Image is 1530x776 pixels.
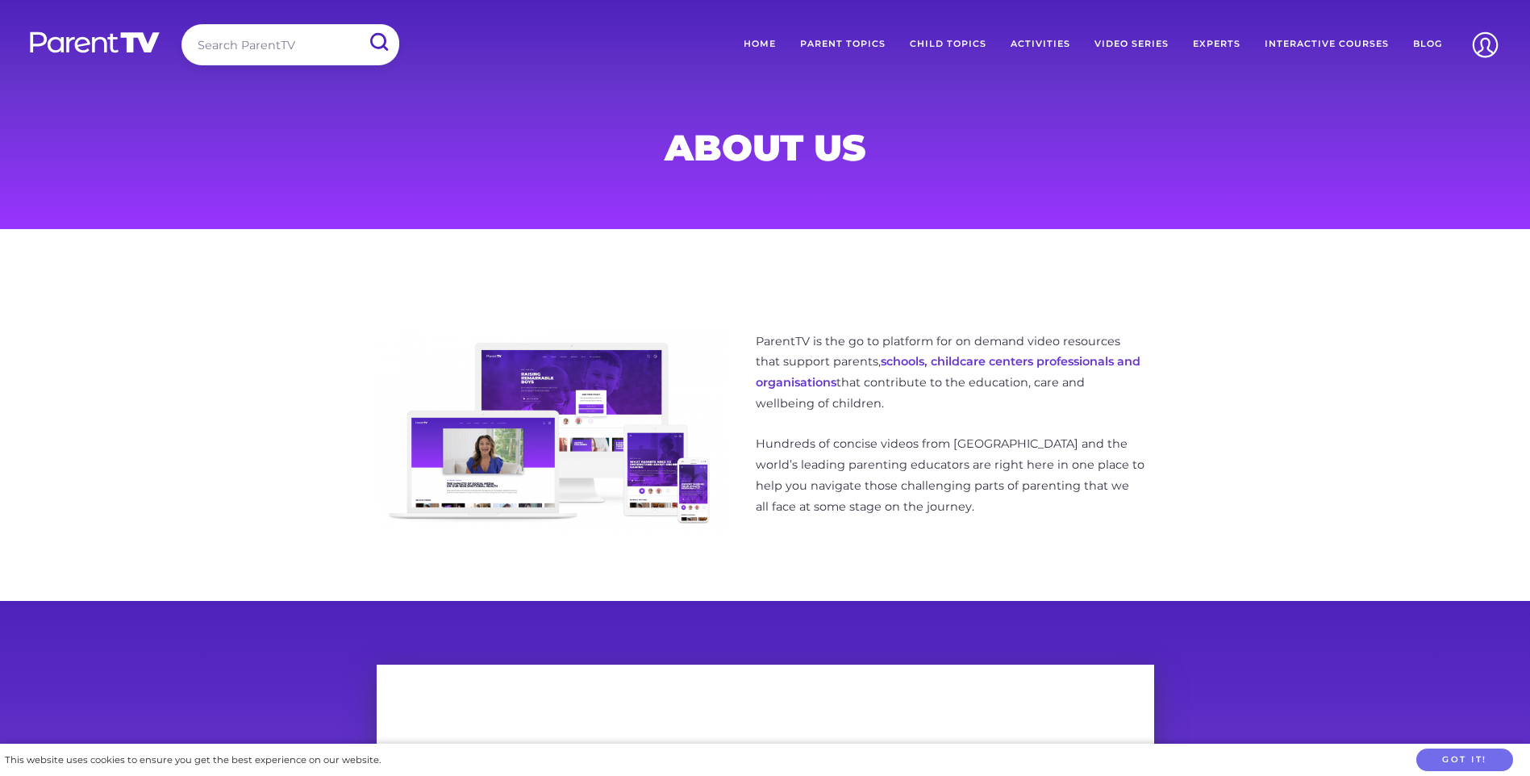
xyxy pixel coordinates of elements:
a: Activities [998,24,1082,65]
a: Experts [1181,24,1253,65]
a: Home [732,24,788,65]
a: Interactive Courses [1253,24,1401,65]
h1: About Us [377,131,1154,164]
img: devices-700x400.png [377,332,727,532]
button: Got it! [1416,749,1513,772]
a: Blog [1401,24,1454,65]
img: Account [1465,24,1506,65]
a: Video Series [1082,24,1181,65]
a: schools, childcare centers professionals and organisations [756,354,1140,390]
input: Search ParentTV [181,24,399,65]
p: ParentTV is the go to platform for on demand video resources that support parents, that contribut... [756,332,1144,415]
a: Child Topics [898,24,998,65]
div: This website uses cookies to ensure you get the best experience on our website. [5,752,381,769]
img: parenttv-logo-white.4c85aaf.svg [28,31,161,54]
input: Submit [357,24,399,60]
a: Parent Topics [788,24,898,65]
p: Hundreds of concise videos from [GEOGRAPHIC_DATA] and the world’s leading parenting educators are... [756,434,1144,518]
